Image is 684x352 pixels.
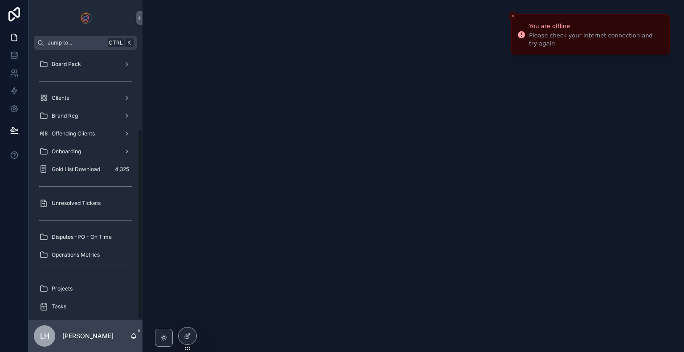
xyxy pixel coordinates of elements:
[34,90,137,106] a: Clients
[529,22,662,31] div: You are offline
[34,143,137,160] a: Onboarding
[48,39,104,46] span: Jump to...
[52,233,112,241] span: Disputes -PO - On Time
[34,299,137,315] a: Tasks
[40,331,49,341] span: LH
[34,281,137,297] a: Projects
[126,39,133,46] span: K
[52,112,78,119] span: Brand Reg
[52,148,81,155] span: Onboarding
[509,12,517,20] button: Close toast
[34,161,137,177] a: Gold List Download4,325
[34,229,137,245] a: Disputes -PO - On Time
[52,94,69,102] span: Clients
[34,56,137,72] a: Board Pack
[52,200,101,207] span: Unresolved Tickets
[529,32,662,48] div: Please check your internet connection and try again
[78,11,93,25] img: App logo
[34,108,137,124] a: Brand Reg
[34,195,137,211] a: Unresolved Tickets
[34,36,137,50] button: Jump to...CtrlK
[112,164,132,175] div: 4,325
[52,285,73,292] span: Projects
[52,130,95,137] span: Offending Clients
[52,61,81,68] span: Board Pack
[28,50,142,320] div: scrollable content
[34,126,137,142] a: Offending Clients
[52,303,66,310] span: Tasks
[52,166,100,173] span: Gold List Download
[108,38,124,47] span: Ctrl
[52,251,100,258] span: Operations Metrics
[62,332,114,340] p: [PERSON_NAME]
[34,247,137,263] a: Operations Metrics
